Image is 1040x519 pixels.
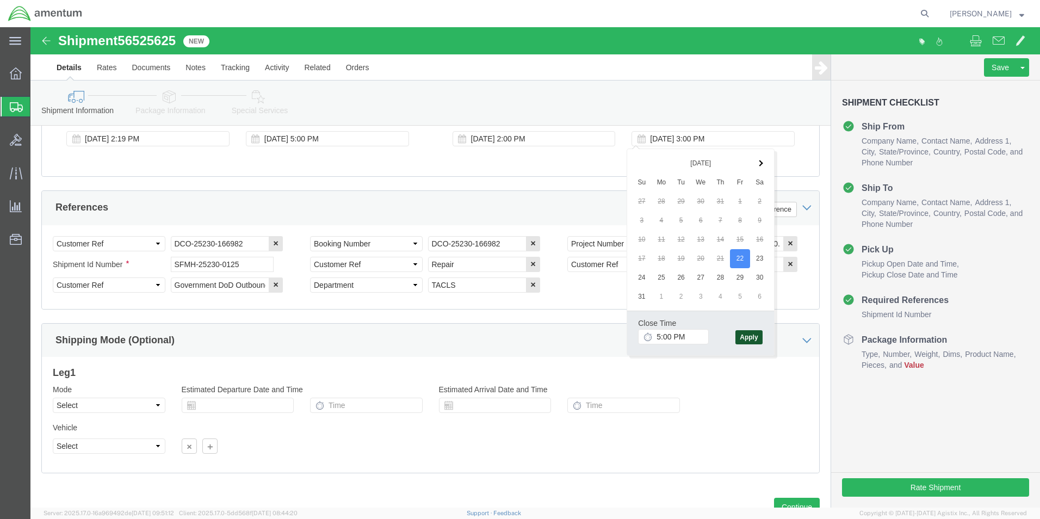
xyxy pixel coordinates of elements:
span: Client: 2025.17.0-5dd568f [179,510,298,516]
span: [DATE] 09:51:12 [132,510,174,516]
iframe: FS Legacy Container [30,27,1040,508]
a: Feedback [493,510,521,516]
span: Dan Tusler [950,8,1012,20]
span: Copyright © [DATE]-[DATE] Agistix Inc., All Rights Reserved [859,509,1027,518]
button: [PERSON_NAME] [949,7,1025,20]
span: [DATE] 08:44:20 [252,510,298,516]
img: logo [8,5,83,22]
span: Server: 2025.17.0-16a969492de [44,510,174,516]
a: Support [467,510,494,516]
